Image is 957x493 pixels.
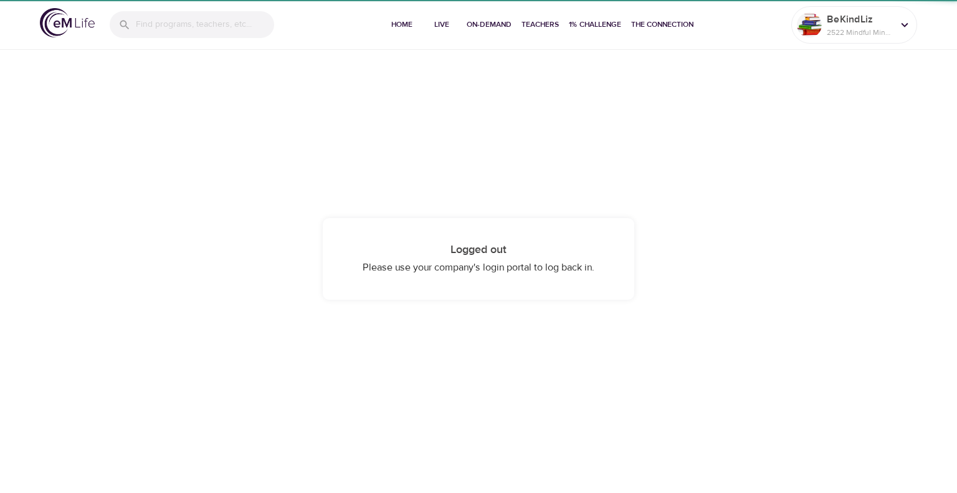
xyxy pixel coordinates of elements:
[363,261,594,274] span: Please use your company's login portal to log back in.
[521,18,559,31] span: Teachers
[136,11,274,38] input: Find programs, teachers, etc...
[427,18,457,31] span: Live
[467,18,512,31] span: On-Demand
[569,18,621,31] span: 1% Challenge
[387,18,417,31] span: Home
[631,18,693,31] span: The Connection
[827,12,893,27] p: BeKindLiz
[40,8,95,37] img: logo
[797,12,822,37] img: Remy Sharp
[827,27,893,38] p: 2522 Mindful Minutes
[348,243,609,257] h4: Logged out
